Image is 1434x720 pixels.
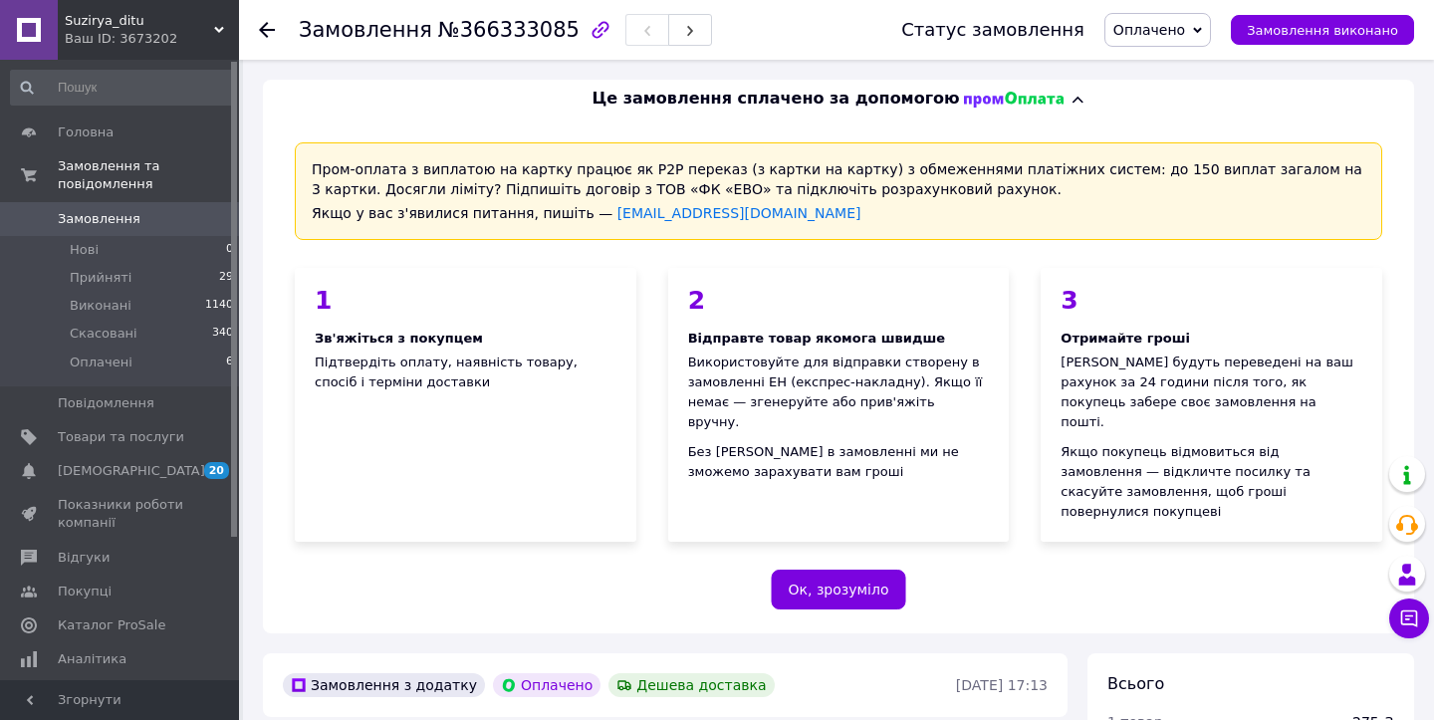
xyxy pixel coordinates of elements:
span: Відправте товар якомога швидше [688,331,945,346]
span: Замовлення виконано [1247,23,1398,38]
span: Замовлення [299,18,432,42]
span: 20 [204,462,229,479]
span: Зв'яжіться з покупцем [315,331,483,346]
div: Замовлення з додатку [283,673,485,697]
span: 340 [212,325,233,343]
span: 6 [226,354,233,371]
div: Підтвердіть оплату, наявність товару, спосіб і терміни доставки [295,268,636,542]
span: Головна [58,123,114,141]
span: Це замовлення сплачено за допомогою [592,88,959,111]
span: Скасовані [70,325,137,343]
span: Оплачені [70,354,132,371]
button: Чат з покупцем [1389,599,1429,638]
span: Всього [1107,674,1164,693]
span: Покупці [58,583,112,600]
a: [EMAIL_ADDRESS][DOMAIN_NAME] [617,205,861,221]
div: Без [PERSON_NAME] в замовленні ми не зможемо зарахувати вам гроші [688,442,990,482]
span: Suzirya_ditu [65,12,214,30]
span: Замовлення та повідомлення [58,157,239,193]
span: Оплачено [1113,22,1185,38]
div: Якщо у вас з'явилися питання, пишіть — [312,203,1365,223]
button: Замовлення виконано [1231,15,1414,45]
div: Якщо покупець відмовиться від замовлення — відкличте посилку та скасуйте замовлення, щоб гроші по... [1061,442,1362,522]
span: №366333085 [438,18,580,42]
span: Показники роботи компанії [58,496,184,532]
button: Ок, зрозуміло [772,570,906,609]
span: Прийняті [70,269,131,287]
input: Пошук [10,70,235,106]
span: 1140 [205,297,233,315]
div: Пром-оплата з виплатою на картку працює як P2P переказ (з картки на картку) з обмеженнями платіжн... [295,142,1382,240]
div: Використовуйте для відправки створену в замовленні ЕН (експрес-накладну). Якщо її немає — згенеру... [688,353,990,432]
span: Повідомлення [58,394,154,412]
span: 29 [219,269,233,287]
div: [PERSON_NAME] будуть переведені на ваш рахунок за 24 години після того, як покупець забере своє з... [1061,353,1362,432]
span: Отримайте гроші [1061,331,1190,346]
div: 3 [1061,288,1362,313]
span: [DEMOGRAPHIC_DATA] [58,462,205,480]
div: Дешева доставка [608,673,774,697]
span: Нові [70,241,99,259]
span: Товари та послуги [58,428,184,446]
div: Ваш ID: 3673202 [65,30,239,48]
span: Аналітика [58,650,126,668]
div: Повернутися назад [259,20,275,40]
div: Оплачено [493,673,600,697]
div: Статус замовлення [901,20,1084,40]
span: Замовлення [58,210,140,228]
time: [DATE] 17:13 [956,677,1048,693]
div: 2 [688,288,990,313]
div: 1 [315,288,616,313]
span: 0 [226,241,233,259]
span: Каталог ProSale [58,616,165,634]
span: Виконані [70,297,131,315]
span: Відгуки [58,549,110,567]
